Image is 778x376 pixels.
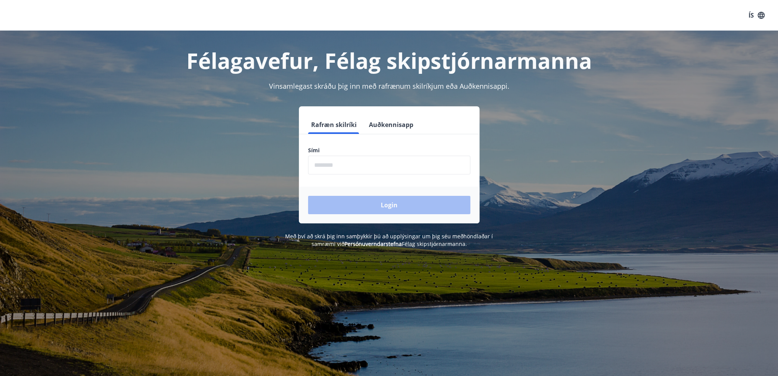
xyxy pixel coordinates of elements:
h1: Félagavefur, Félag skipstjórnarmanna [123,46,656,75]
button: Auðkennisapp [366,116,416,134]
span: Með því að skrá þig inn samþykkir þú að upplýsingar um þig séu meðhöndlaðar í samræmi við Félag s... [285,233,493,247]
a: Persónuverndarstefna [344,240,402,247]
label: Sími [308,146,470,154]
button: ÍS [744,8,769,22]
span: Vinsamlegast skráðu þig inn með rafrænum skilríkjum eða Auðkennisappi. [269,81,509,91]
button: Rafræn skilríki [308,116,360,134]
